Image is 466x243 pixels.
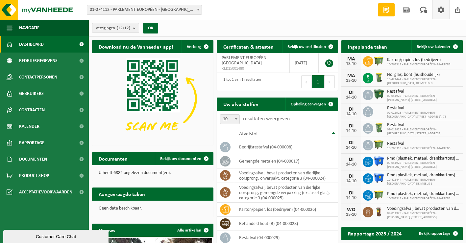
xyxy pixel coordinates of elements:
[301,75,312,88] button: Previous
[222,55,269,66] span: PARLEMENT EUROPÉEN - [GEOGRAPHIC_DATA]
[373,89,384,100] img: WB-1100-HPE-GN-01
[234,203,338,217] td: karton/papier, los (bedrijven) (04-000026)
[92,152,134,165] h2: Documenten
[387,111,459,119] span: 02-011926 - PARLEMENT EUROPÉEN - [GEOGRAPHIC_DATA][STREET_ADDRESS], 75
[345,145,358,150] div: 14-10
[92,40,180,53] h2: Download nu de Vanheede+ app!
[387,156,459,161] span: Pmd (plastiek, metaal, drankkartons) (bedrijven)
[345,157,358,162] div: DI
[325,75,335,88] button: Next
[387,57,451,63] span: Karton/papier, los (bedrijven)
[96,23,130,33] span: Vestigingen
[345,107,358,112] div: DI
[312,75,325,88] button: 1
[182,40,213,53] button: Verberg
[19,20,39,36] span: Navigatie
[234,183,338,203] td: voedingsafval, bevat producten van dierlijke oorsprong, gemengde verpakking (exclusief glas), cat...
[373,206,384,217] img: WB-0140-HPE-BN-06
[234,168,338,183] td: voedingsafval, bevat producten van dierlijke oorsprong, onverpakt, categorie 3 (04-000024)
[92,23,139,33] button: Vestigingen(12/12)
[387,77,459,85] span: 10-421444 - PARLEMENT EUROPEEN - [GEOGRAPHIC_DATA] DE MEEUS 8
[282,40,337,53] a: Bekijk uw certificaten
[19,184,72,200] span: Acceptatievoorwaarden
[345,112,358,117] div: 14-10
[222,66,284,71] span: RED25001480
[19,167,49,184] span: Product Shop
[285,98,337,111] a: Ophaling aanvragen
[387,106,459,111] span: Restafval
[287,45,326,49] span: Bekijk uw certificaten
[387,191,459,197] span: Pmd (plastiek, metaal, drankkartons) (bedrijven)
[160,157,201,161] span: Bekijk uw documenten
[345,174,358,179] div: DI
[373,122,384,133] img: WB-0240-HPE-GN-50
[291,102,326,106] span: Ophaling aanvragen
[387,94,459,102] span: 02-011925 - PARLEMENT EUROPÉEN - [PERSON_NAME] [STREET_ADDRESS]
[387,146,451,150] span: 10-768318 - PARLEMENT EUROPÉEN - MARTENS
[19,135,44,151] span: Rapportage
[187,45,201,49] span: Verberg
[345,62,358,66] div: 13-10
[92,224,122,236] h2: Nieuws
[345,78,358,83] div: 13-10
[19,69,57,85] span: Contactpersonen
[387,211,459,219] span: 02-011925 - PARLEMENT EUROPÉEN - [PERSON_NAME] [STREET_ADDRESS]
[87,5,202,15] span: 01-074112 - PARLEMENT EUROPÉEN - LUXEMBOURG
[387,173,459,178] span: Pmd (plastiek, metaal, drankkartons) (bedrijven)
[387,161,459,169] span: 02-011925 - PARLEMENT EUROPÉEN - [PERSON_NAME] [STREET_ADDRESS]
[387,141,451,146] span: Restafval
[345,207,358,212] div: WO
[117,26,130,30] count: (12/12)
[234,154,338,168] td: gemengde metalen (04-000017)
[345,73,358,78] div: MA
[387,122,459,128] span: Restafval
[387,72,459,77] span: Hol glas, bont (huishoudelijk)
[19,85,44,102] span: Gebruikers
[341,40,394,53] h2: Ingeplande taken
[92,188,152,200] h2: Aangevraagde taken
[99,171,207,175] p: U heeft 6882 ongelezen document(en).
[3,229,110,243] iframe: chat widget
[19,118,39,135] span: Kalender
[373,55,384,66] img: WB-1100-HPE-GN-50
[373,172,384,184] img: WB-1100-HPE-BE-01
[220,75,261,89] div: 1 tot 1 van 1 resultaten
[345,123,358,129] div: DI
[217,40,280,53] h2: Certificaten & attesten
[19,102,45,118] span: Contracten
[345,95,358,100] div: 14-10
[234,217,338,231] td: behandeld hout (B) (04-000028)
[87,5,202,14] span: 01-074112 - PARLEMENT EUROPÉEN - LUXEMBOURG
[19,151,47,167] span: Documenten
[234,140,338,154] td: bedrijfsrestafval (04-000008)
[341,227,408,240] h2: Rapportage 2025 / 2024
[387,128,459,136] span: 02-011927 - PARLEMENT EUROPÉEN - [GEOGRAPHIC_DATA][STREET_ADDRESS]
[92,53,213,144] img: Download de VHEPlus App
[345,196,358,200] div: 14-10
[345,212,358,217] div: 15-10
[387,206,459,211] span: Voedingsafval, bevat producten van dierlijke oorsprong, gemengde verpakking (exc...
[417,45,451,49] span: Bekijk uw kalender
[414,227,462,240] a: Bekijk rapportage
[217,98,265,110] h2: Uw afvalstoffen
[373,139,384,150] img: WB-1100-HPE-GN-50
[345,56,358,62] div: MA
[387,63,451,67] span: 10-768318 - PARLEMENT EUROPÉEN - MARTENS
[172,224,213,237] a: Alle artikelen
[243,116,290,121] label: resultaten weergeven
[411,40,462,53] a: Bekijk uw kalender
[345,129,358,133] div: 14-10
[345,162,358,167] div: 14-10
[387,197,459,201] span: 10-768318 - PARLEMENT EUROPÉEN - MARTENS
[387,89,459,94] span: Restafval
[345,190,358,196] div: DI
[387,178,459,186] span: 10-421444 - PARLEMENT EUROPEEN - [GEOGRAPHIC_DATA] DE MEEUS 8
[290,53,319,73] td: [DATE]
[373,189,384,200] img: WB-1100-HPE-GN-50
[19,36,44,53] span: Dashboard
[373,156,384,167] img: WB-1100-HPE-BE-01
[373,72,384,83] img: WB-0140-HPE-GN-50
[239,131,258,137] span: Afvalstof
[143,23,158,33] button: OK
